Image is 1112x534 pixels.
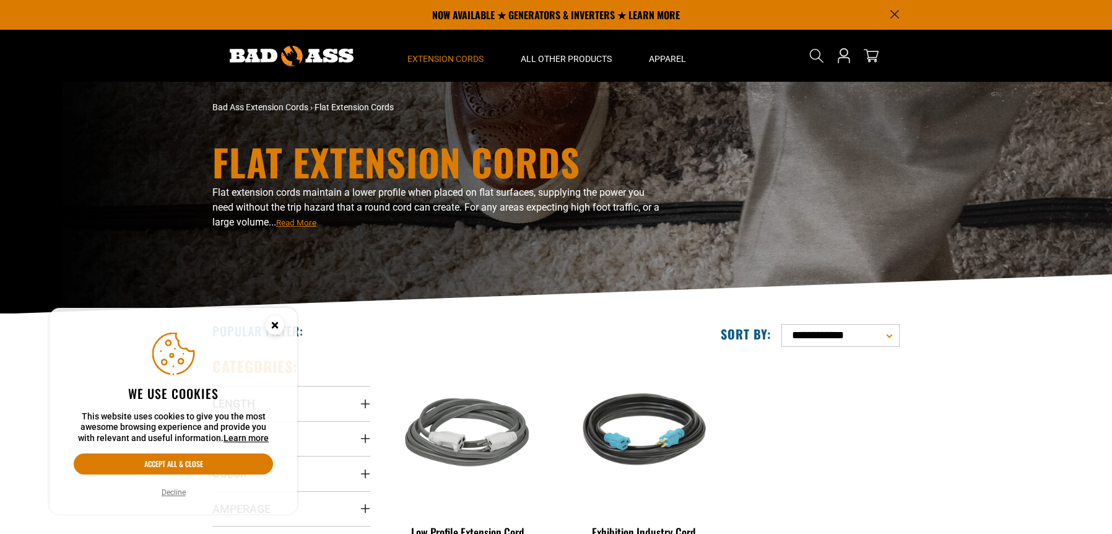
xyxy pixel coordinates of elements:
span: Flat extension cords maintain a lower profile when placed on flat surfaces, supplying the power y... [212,186,659,228]
summary: All Other Products [502,30,630,82]
span: All Other Products [521,53,612,64]
span: › [310,102,313,112]
label: Sort by: [721,326,771,342]
h2: We use cookies [74,385,273,401]
summary: Search [807,46,827,66]
aside: Cookie Consent [50,308,297,515]
span: Read More [276,218,316,227]
button: Decline [158,486,189,499]
summary: Extension Cords [389,30,502,82]
a: Bad Ass Extension Cords [212,102,308,112]
span: Flat Extension Cords [315,102,394,112]
img: grey & white [390,363,546,506]
span: Apparel [649,53,686,64]
p: This website uses cookies to give you the most awesome browsing experience and provide you with r... [74,411,273,444]
nav: breadcrumbs [212,101,664,114]
span: Extension Cords [407,53,484,64]
button: Accept all & close [74,453,273,475]
summary: Apparel [630,30,705,82]
h1: Flat Extension Cords [212,143,664,180]
a: Learn more [224,433,269,443]
img: black teal [566,363,722,506]
img: Bad Ass Extension Cords [230,46,354,66]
